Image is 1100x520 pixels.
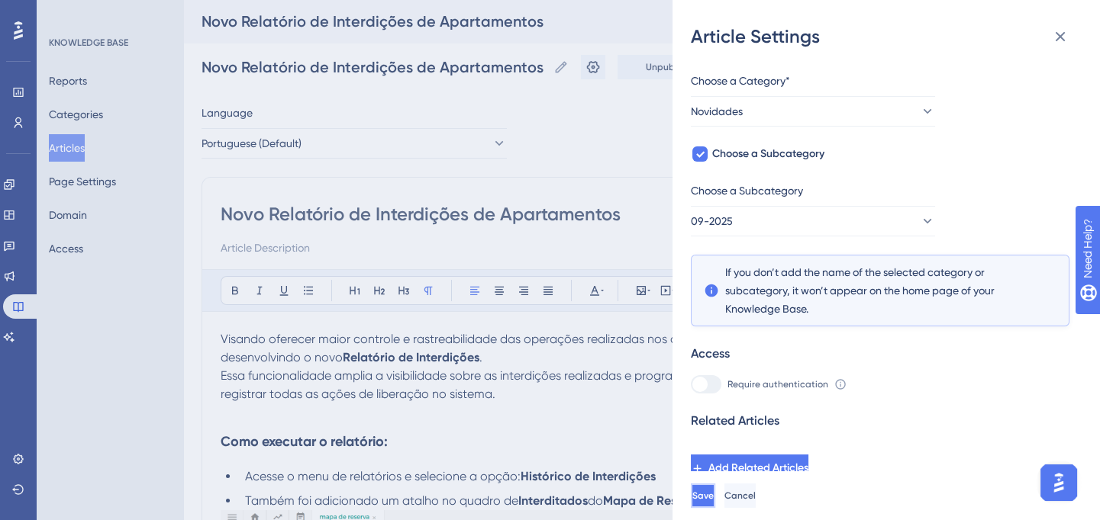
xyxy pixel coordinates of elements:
div: Access [691,345,730,363]
span: Novidades [691,102,743,120]
div: Article Settings [691,24,1082,49]
button: Add Related Articles [691,454,808,482]
span: Choose a Category* [691,72,790,90]
span: 09-2025 [691,212,733,230]
span: If you don’t add the name of the selected category or subcategory, it won’t appear on the home pa... [725,263,1035,318]
span: Choose a Subcategory [712,145,824,163]
span: Add Related Articles [708,459,808,477]
button: 09-2025 [691,206,935,236]
div: Related Articles [691,412,779,430]
button: Cancel [724,483,756,508]
button: Save [691,483,715,508]
span: Require authentication [727,378,828,390]
span: Choose a Subcategory [691,181,803,200]
button: Novidades [691,96,935,127]
span: Need Help? [36,4,95,22]
span: Cancel [724,490,756,502]
span: Save [692,490,714,502]
iframe: UserGuiding AI Assistant Launcher [1036,460,1082,506]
